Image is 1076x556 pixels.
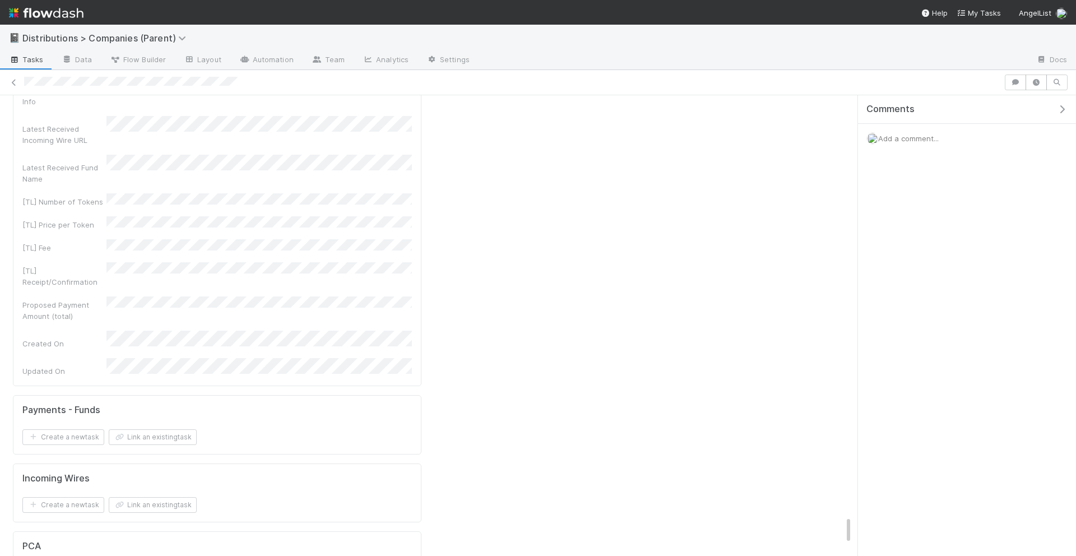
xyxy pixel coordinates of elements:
span: Flow Builder [110,54,166,65]
div: Latest Received Incoming Wire URL [22,123,106,146]
div: [TL] Price per Token [22,219,106,230]
div: [TL] Number of Tokens [22,196,106,207]
div: Created On [22,338,106,349]
h5: Payments - Funds [22,405,100,416]
a: Data [53,52,101,69]
a: Flow Builder [101,52,175,69]
button: Link an existingtask [109,497,197,513]
div: Updated On [22,365,106,377]
div: [TL] Receipt/Confirmation [22,265,106,288]
button: Create a newtask [22,497,104,513]
img: avatar_ad9da010-433a-4b4a-a484-836c288de5e1.png [1056,8,1067,19]
span: Distributions > Companies (Parent) [22,33,192,44]
a: My Tasks [957,7,1001,18]
div: Latest Received Fund Name [22,162,106,184]
button: Create a newtask [22,429,104,445]
a: Layout [175,52,230,69]
div: Proposed Payment Amount (total) [22,299,106,322]
button: Link an existingtask [109,429,197,445]
a: Settings [418,52,479,69]
div: Help [921,7,948,18]
h5: Incoming Wires [22,473,90,484]
img: logo-inverted-e16ddd16eac7371096b0.svg [9,3,84,22]
span: Tasks [9,54,44,65]
div: [TL] Fee [22,242,106,253]
a: Team [303,52,354,69]
a: Automation [230,52,303,69]
span: Add a comment... [878,134,939,143]
h5: PCA [22,541,41,552]
a: Analytics [354,52,418,69]
img: avatar_ad9da010-433a-4b4a-a484-836c288de5e1.png [867,133,878,144]
span: 📓 [9,33,20,43]
div: Latest Received Wire Info [22,85,106,107]
span: My Tasks [957,8,1001,17]
span: AngelList [1019,8,1051,17]
span: Comments [866,104,915,115]
a: Docs [1027,52,1076,69]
